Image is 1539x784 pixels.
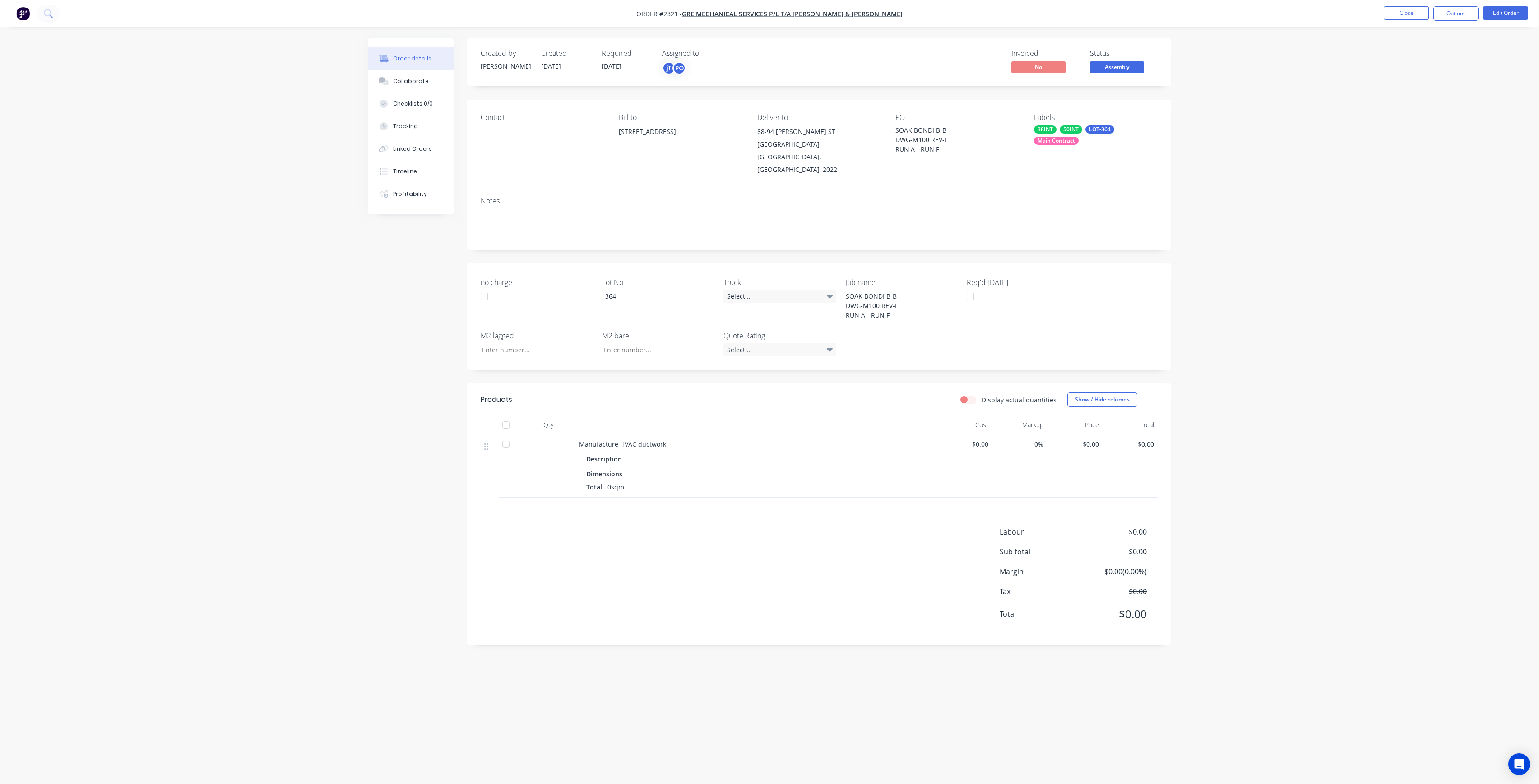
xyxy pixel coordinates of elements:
label: Quote Rating [723,330,836,341]
div: Open Intercom Messenger [1508,753,1530,775]
div: 38INT [1034,125,1057,134]
span: Sub total [1000,546,1080,557]
span: Total [1000,609,1080,619]
div: SOAK BONDI B-B DWG-M100 REV-F RUN A - RUN F [895,125,1008,154]
div: [PERSON_NAME] [481,61,530,71]
input: Enter number... [596,343,715,356]
label: Lot No [602,277,715,288]
span: [DATE] [541,62,561,70]
div: [STREET_ADDRESS] [619,125,742,138]
div: Profitability [393,190,427,198]
div: Deliver to [757,113,881,122]
span: $0.00 [1106,439,1154,449]
button: Tracking [368,115,454,138]
div: [STREET_ADDRESS] [619,125,742,154]
div: Labels [1034,113,1158,122]
div: Created by [481,49,530,58]
button: Timeline [368,160,454,183]
span: $0.00 [1051,439,1099,449]
span: $0.00 [940,439,988,449]
div: SOAK BONDI B-B DWG-M100 REV-F RUN A - RUN F [839,290,951,322]
span: $0.00 [1080,546,1147,557]
span: Margin [1000,566,1080,577]
span: Labour [1000,526,1080,537]
div: Markup [992,416,1048,434]
div: Collaborate [393,77,429,85]
button: jTPO [662,61,686,75]
div: Products [481,394,512,405]
div: Contact [481,113,604,122]
span: Assembly [1090,61,1144,73]
span: No [1011,61,1066,73]
label: Display actual quantities [982,395,1057,405]
span: $0.00 [1080,586,1147,597]
button: Options [1433,6,1479,21]
div: Status [1090,49,1158,58]
a: GRE Mechanical Services P/L t/a [PERSON_NAME] & [PERSON_NAME] [682,9,903,18]
img: Factory [16,7,30,20]
div: Linked Orders [393,145,432,153]
div: 88-94 [PERSON_NAME] ST[GEOGRAPHIC_DATA], [GEOGRAPHIC_DATA], [GEOGRAPHIC_DATA], 2022 [757,125,881,176]
div: Invoiced [1011,49,1079,58]
span: 0sqm [604,483,628,491]
div: [GEOGRAPHIC_DATA], [GEOGRAPHIC_DATA], [GEOGRAPHIC_DATA], 2022 [757,138,881,176]
input: Enter number... [474,343,593,356]
label: Req'd [DATE] [967,277,1080,288]
span: $0.00 ( 0.00 %) [1080,566,1147,577]
button: Linked Orders [368,138,454,160]
div: Main Contract [1034,137,1079,145]
div: Created [541,49,591,58]
div: Cost [936,416,992,434]
div: LOT-364 [1085,125,1114,134]
div: Select... [723,343,836,356]
label: M2 bare [602,330,715,341]
div: Timeline [393,167,417,175]
span: Dimensions [586,469,622,479]
div: jT [662,61,676,75]
div: Assigned to [662,49,752,58]
div: -364 [596,290,709,303]
div: Bill to [619,113,742,122]
button: Edit Order [1483,6,1528,20]
span: $0.00 [1080,526,1147,537]
span: Manufacture HVAC ductwork [579,440,666,448]
div: PO [895,113,1019,122]
div: Price [1047,416,1103,434]
span: $0.00 [1080,606,1147,622]
div: Tracking [393,122,418,130]
div: Select... [723,290,836,303]
div: PO [672,61,686,75]
button: Profitability [368,183,454,205]
span: Order #2821 - [636,9,682,18]
span: [DATE] [602,62,621,70]
div: Notes [481,197,1158,205]
button: Order details [368,47,454,70]
span: Total: [586,483,604,491]
label: no charge [481,277,593,288]
div: Description [586,452,626,466]
button: Checklists 0/0 [368,92,454,115]
span: 0% [996,439,1044,449]
div: Total [1103,416,1158,434]
div: Order details [393,55,431,63]
div: Checklists 0/0 [393,100,433,108]
button: Show / Hide columns [1067,392,1137,407]
div: 50INT [1060,125,1082,134]
button: Close [1384,6,1429,20]
button: Assembly [1090,61,1144,75]
span: Tax [1000,586,1080,597]
label: Truck [723,277,836,288]
div: Required [602,49,651,58]
button: Collaborate [368,70,454,92]
div: Qty [521,416,575,434]
div: 88-94 [PERSON_NAME] ST [757,125,881,138]
label: Job name [845,277,958,288]
label: M2 lagged [481,330,593,341]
